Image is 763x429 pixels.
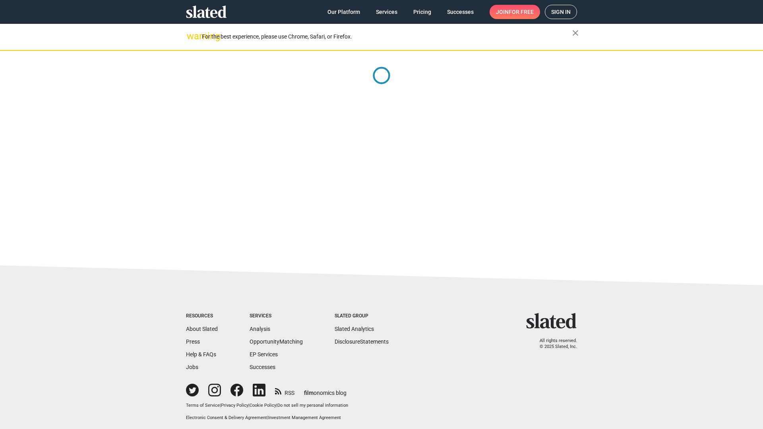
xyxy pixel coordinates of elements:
[186,326,218,332] a: About Slated
[248,403,250,408] span: |
[335,338,389,345] a: DisclosureStatements
[304,383,347,397] a: filmonomics blog
[202,31,572,42] div: For the best experience, please use Chrome, Safari, or Firefox.
[187,31,196,41] mat-icon: warning
[531,338,577,350] p: All rights reserved. © 2025 Slated, Inc.
[551,5,571,19] span: Sign in
[304,390,314,396] span: film
[545,5,577,19] a: Sign in
[490,5,540,19] a: Joinfor free
[250,351,278,357] a: EP Services
[376,5,397,19] span: Services
[267,415,268,420] span: |
[413,5,431,19] span: Pricing
[321,5,366,19] a: Our Platform
[250,364,275,370] a: Successes
[186,415,267,420] a: Electronic Consent & Delivery Agreement
[250,326,270,332] a: Analysis
[250,338,303,345] a: OpportunityMatching
[407,5,438,19] a: Pricing
[571,28,580,38] mat-icon: close
[268,415,341,420] a: Investment Management Agreement
[250,313,303,319] div: Services
[447,5,474,19] span: Successes
[221,403,248,408] a: Privacy Policy
[220,403,221,408] span: |
[509,5,534,19] span: for free
[441,5,480,19] a: Successes
[327,5,360,19] span: Our Platform
[370,5,404,19] a: Services
[186,351,216,357] a: Help & FAQs
[186,403,220,408] a: Terms of Service
[186,313,218,319] div: Resources
[276,403,277,408] span: |
[277,403,348,409] button: Do not sell my personal information
[335,326,374,332] a: Slated Analytics
[275,385,294,397] a: RSS
[186,364,198,370] a: Jobs
[186,338,200,345] a: Press
[496,5,534,19] span: Join
[250,403,276,408] a: Cookie Policy
[335,313,389,319] div: Slated Group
